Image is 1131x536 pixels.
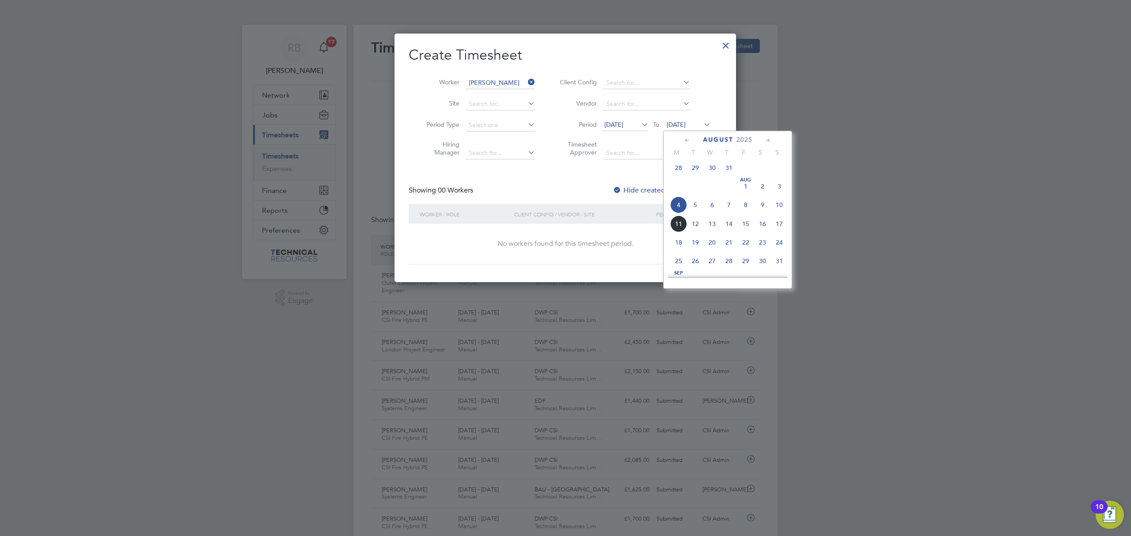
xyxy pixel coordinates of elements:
[687,215,704,232] span: 12
[721,253,737,269] span: 28
[613,186,702,195] label: Hide created timesheets
[737,178,754,182] span: Aug
[771,253,788,269] span: 31
[417,239,713,249] div: No workers found for this timesheet period.
[409,186,475,195] div: Showing
[650,119,662,130] span: To
[754,215,771,232] span: 16
[685,148,702,156] span: T
[670,215,687,232] span: 11
[654,204,713,224] div: Period
[557,140,597,156] label: Timesheet Approver
[721,196,737,213] span: 7
[670,271,687,276] span: Sep
[420,99,459,107] label: Site
[769,148,786,156] span: S
[771,234,788,251] span: 24
[737,196,754,213] span: 8
[667,121,686,128] span: [DATE]
[737,178,754,195] span: 1
[420,78,459,86] label: Worker
[754,234,771,251] span: 23
[1095,507,1103,518] div: 10
[670,196,687,213] span: 4
[420,121,459,128] label: Period Type
[721,159,737,176] span: 31
[687,159,704,176] span: 29
[752,148,769,156] span: S
[704,271,721,288] span: 3
[466,147,535,159] input: Search for...
[603,98,690,110] input: Search for...
[704,253,721,269] span: 27
[603,147,690,159] input: Search for...
[721,215,737,232] span: 14
[687,196,704,213] span: 5
[670,271,687,288] span: 1
[420,140,459,156] label: Hiring Manager
[771,271,788,288] span: 7
[737,253,754,269] span: 29
[668,148,685,156] span: M
[736,136,752,143] span: 2025
[771,196,788,213] span: 10
[704,234,721,251] span: 20
[721,271,737,288] span: 4
[704,159,721,176] span: 30
[604,121,623,128] span: [DATE]
[737,271,754,288] span: 5
[735,148,752,156] span: F
[687,234,704,251] span: 19
[512,204,654,224] div: Client Config / Vendor / Site
[438,186,473,195] span: 00 Workers
[721,234,737,251] span: 21
[466,77,535,89] input: Search for...
[704,196,721,213] span: 6
[417,204,512,224] div: Worker / Role
[771,178,788,195] span: 3
[754,253,771,269] span: 30
[409,46,722,64] h2: Create Timesheet
[670,159,687,176] span: 28
[737,215,754,232] span: 15
[702,148,718,156] span: W
[670,253,687,269] span: 25
[557,99,597,107] label: Vendor
[466,119,535,132] input: Select one
[754,196,771,213] span: 9
[557,121,597,128] label: Period
[557,78,597,86] label: Client Config
[687,271,704,288] span: 2
[718,148,735,156] span: T
[703,136,733,143] span: August
[603,77,690,89] input: Search for...
[754,271,771,288] span: 6
[771,215,788,232] span: 17
[466,98,535,110] input: Search for...
[670,234,687,251] span: 18
[704,215,721,232] span: 13
[737,234,754,251] span: 22
[687,253,704,269] span: 26
[1096,501,1124,529] button: Open Resource Center, 10 new notifications
[754,178,771,195] span: 2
